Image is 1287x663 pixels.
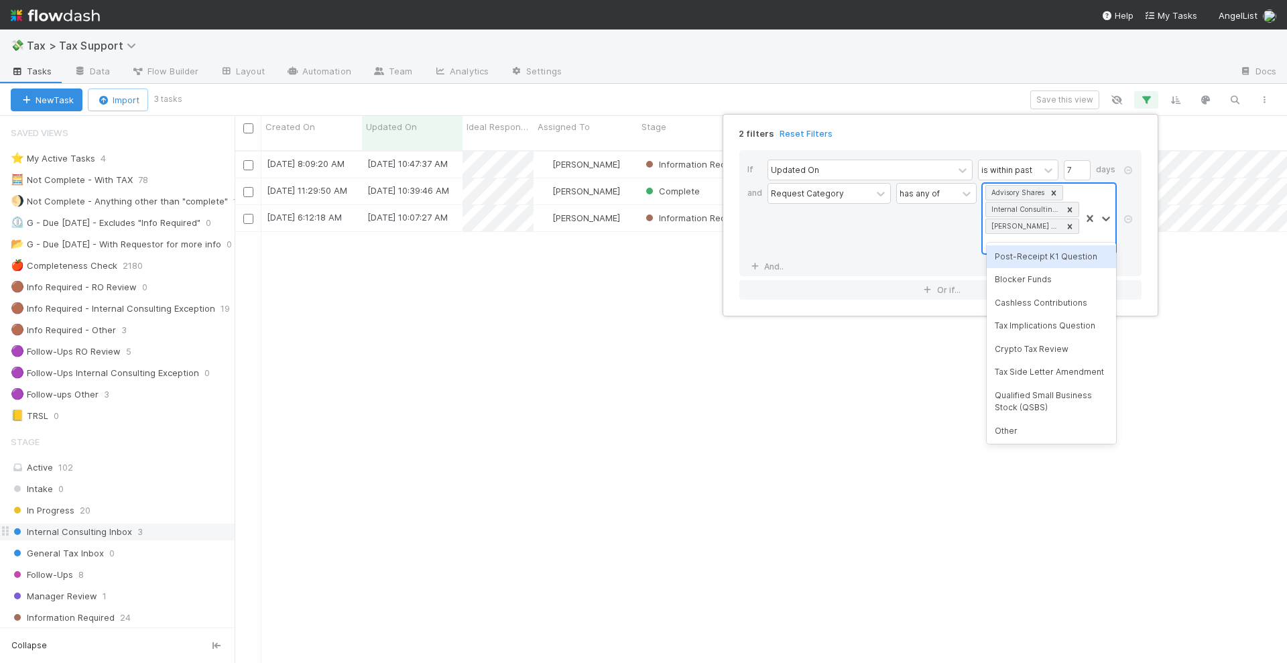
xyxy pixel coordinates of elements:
[739,280,1142,300] button: Or if...
[981,164,1032,176] div: is within past
[900,187,940,199] div: has any of
[987,314,1116,337] div: Tax Implications Question
[987,420,1116,442] div: Other
[747,257,790,276] a: And..
[771,164,819,176] div: Updated On
[771,187,844,199] div: Request Category
[739,128,774,139] span: 2 filters
[780,128,833,139] a: Reset Filters
[987,292,1116,314] div: Cashless Contributions
[1096,160,1116,180] div: days
[987,268,1116,291] div: Blocker Funds
[747,183,768,257] div: and
[987,361,1116,383] div: Tax Side Letter Amendment
[987,245,1116,268] div: Post-Receipt K1 Question
[747,160,768,183] div: If
[987,384,1116,420] div: Qualified Small Business Stock (QSBS)
[987,186,1046,200] div: Advisory Shares
[987,442,1116,465] div: New Product Offering
[987,219,1062,233] div: [PERSON_NAME] Notif
[987,338,1116,361] div: Crypto Tax Review
[987,202,1062,217] div: Internal Consulting - Exception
